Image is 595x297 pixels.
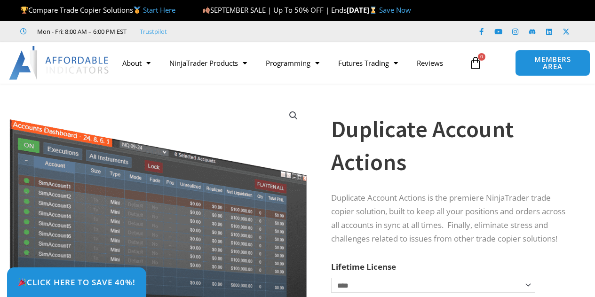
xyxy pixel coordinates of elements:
[134,7,141,14] img: 🥇
[331,191,572,246] p: Duplicate Account Actions is the premiere NinjaTrader trade copier solution, built to keep all yo...
[20,5,175,15] span: Compare Trade Copier Solutions
[140,26,167,37] a: Trustpilot
[9,46,110,80] img: LogoAI | Affordable Indicators – NinjaTrader
[202,5,347,15] span: SEPTEMBER SALE | Up To 50% OFF | Ends
[347,5,379,15] strong: [DATE]
[143,5,175,15] a: Start Here
[113,52,464,74] nav: Menu
[370,7,377,14] img: ⌛
[329,52,407,74] a: Futures Trading
[455,49,496,77] a: 0
[256,52,329,74] a: Programming
[113,52,160,74] a: About
[407,52,452,74] a: Reviews
[478,53,485,61] span: 0
[331,113,572,179] h1: Duplicate Account Actions
[525,56,580,70] span: MEMBERS AREA
[285,107,302,124] a: View full-screen image gallery
[160,52,256,74] a: NinjaTrader Products
[18,278,135,286] span: Click Here to save 40%!
[18,278,26,286] img: 🎉
[379,5,411,15] a: Save Now
[21,7,28,14] img: 🏆
[203,7,210,14] img: 🍂
[331,261,396,272] label: Lifetime License
[7,267,146,297] a: 🎉Click Here to save 40%!
[515,50,590,76] a: MEMBERS AREA
[35,26,127,37] span: Mon - Fri: 8:00 AM – 6:00 PM EST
